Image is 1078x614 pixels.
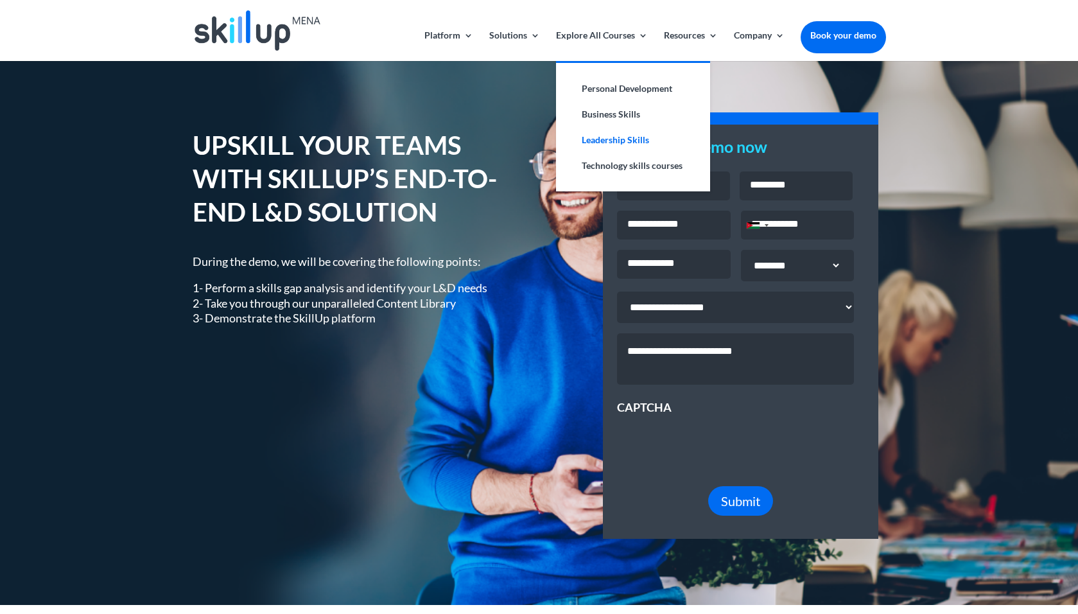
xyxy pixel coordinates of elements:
iframe: reCAPTCHA [617,416,812,466]
a: Personal Development [569,76,697,101]
a: Resources [664,31,718,61]
h1: UPSKILL YOUR TEAMS WITH SKILLUP’S END-TO-END L&D SOLUTION [193,128,520,235]
p: 1- Perform a skills gap analysis and identify your L&D needs 2- Take you through our unparalleled... [193,281,520,326]
h3: Book your demo now [617,139,864,161]
a: Explore All Courses [556,31,648,61]
a: Technology skills courses [569,153,697,179]
iframe: Chat Widget [864,475,1078,614]
a: Company [734,31,785,61]
a: Book your demo [801,21,886,49]
a: Solutions [489,31,540,61]
button: Submit [708,486,773,516]
a: Business Skills [569,101,697,127]
label: CAPTCHA [617,400,672,415]
img: Skillup Mena [195,10,320,51]
div: During the demo, we will be covering the following points: [193,254,520,326]
div: Selected country [742,211,772,239]
a: Leadership Skills [569,127,697,153]
a: Platform [424,31,473,61]
span: Submit [721,493,760,509]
